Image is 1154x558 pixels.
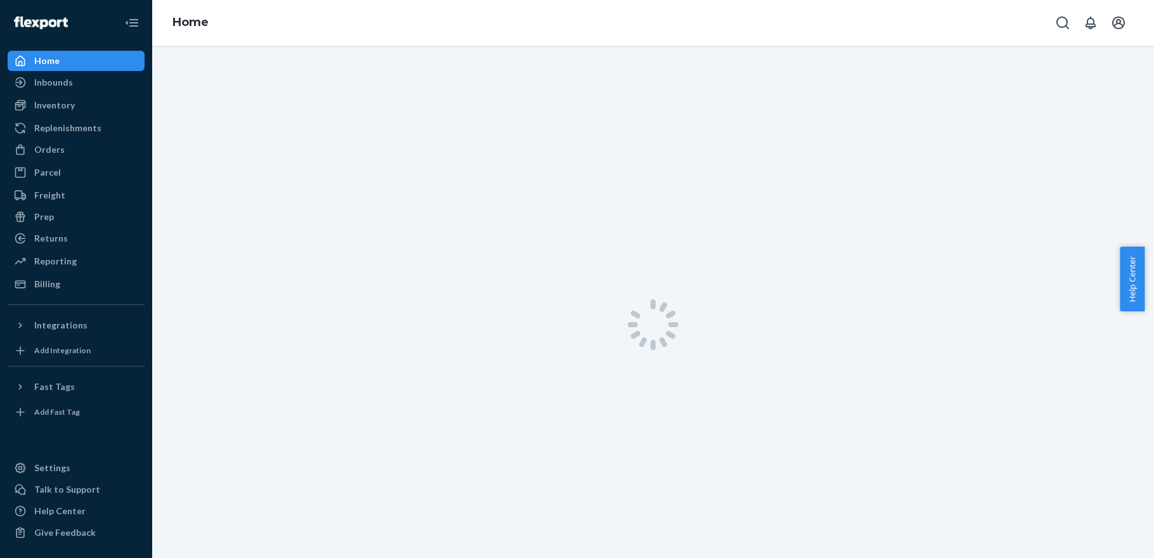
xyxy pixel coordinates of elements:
[8,458,145,478] a: Settings
[34,99,75,112] div: Inventory
[8,162,145,183] a: Parcel
[172,15,209,29] a: Home
[34,255,77,268] div: Reporting
[34,143,65,156] div: Orders
[34,76,73,89] div: Inbounds
[1120,247,1144,311] button: Help Center
[34,505,86,517] div: Help Center
[34,232,68,245] div: Returns
[8,479,145,500] a: Talk to Support
[8,139,145,160] a: Orders
[34,380,75,393] div: Fast Tags
[34,526,96,539] div: Give Feedback
[34,345,91,356] div: Add Integration
[8,207,145,227] a: Prep
[8,51,145,71] a: Home
[34,189,65,202] div: Freight
[8,228,145,249] a: Returns
[162,4,219,41] ol: breadcrumbs
[1106,10,1131,36] button: Open account menu
[34,462,70,474] div: Settings
[8,377,145,397] button: Fast Tags
[8,274,145,294] a: Billing
[34,483,100,496] div: Talk to Support
[34,211,54,223] div: Prep
[34,55,60,67] div: Home
[8,95,145,115] a: Inventory
[34,122,101,134] div: Replenishments
[8,251,145,271] a: Reporting
[34,319,88,332] div: Integrations
[34,278,60,290] div: Billing
[34,406,80,417] div: Add Fast Tag
[8,185,145,205] a: Freight
[14,16,68,29] img: Flexport logo
[8,315,145,335] button: Integrations
[8,522,145,543] button: Give Feedback
[8,118,145,138] a: Replenishments
[8,72,145,93] a: Inbounds
[1078,10,1103,36] button: Open notifications
[8,341,145,361] a: Add Integration
[8,402,145,422] a: Add Fast Tag
[119,10,145,36] button: Close Navigation
[8,501,145,521] a: Help Center
[34,166,61,179] div: Parcel
[1050,10,1075,36] button: Open Search Box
